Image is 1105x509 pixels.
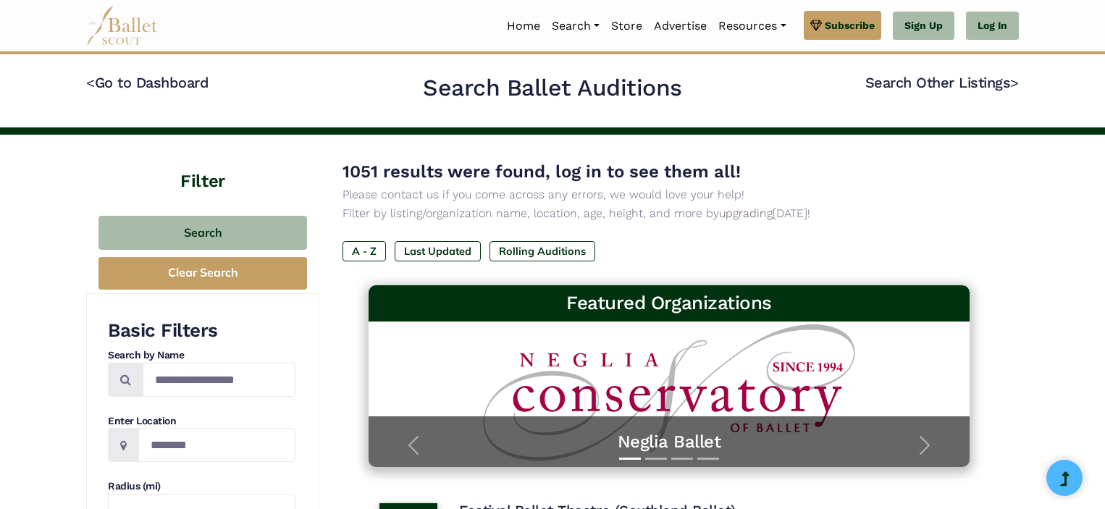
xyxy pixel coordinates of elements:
a: <Go to Dashboard [86,74,209,91]
button: Slide 4 [697,450,719,467]
a: Subscribe [804,11,881,40]
p: Please contact us if you come across any errors, we would love your help! [343,185,996,204]
button: Search [98,216,307,250]
h4: Filter [86,135,319,194]
a: Resources [713,11,791,41]
p: Filter by listing/organization name, location, age, height, and more by [DATE]! [343,204,996,223]
h2: Search Ballet Auditions [423,73,682,104]
a: Neglia Ballet [383,431,955,453]
a: Log In [966,12,1019,41]
a: Store [605,11,648,41]
a: Home [501,11,546,41]
label: Last Updated [395,241,481,261]
a: upgrading [719,206,773,220]
h3: Basic Filters [108,319,295,343]
span: 1051 results were found, log in to see them all! [343,161,741,182]
label: Rolling Auditions [490,241,595,261]
img: gem.svg [810,17,822,33]
label: A - Z [343,241,386,261]
a: Search [546,11,605,41]
h4: Radius (mi) [108,479,295,494]
h4: Search by Name [108,348,295,363]
button: Slide 2 [645,450,667,467]
button: Clear Search [98,257,307,290]
a: Advertise [648,11,713,41]
a: Sign Up [893,12,954,41]
input: Search by names... [143,363,295,397]
span: Subscribe [825,17,875,33]
button: Slide 3 [671,450,693,467]
code: > [1010,73,1019,91]
h4: Enter Location [108,414,295,429]
button: Slide 1 [619,450,641,467]
code: < [86,73,95,91]
a: Search Other Listings> [865,74,1019,91]
h3: Featured Organizations [380,291,958,316]
input: Location [138,428,295,462]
